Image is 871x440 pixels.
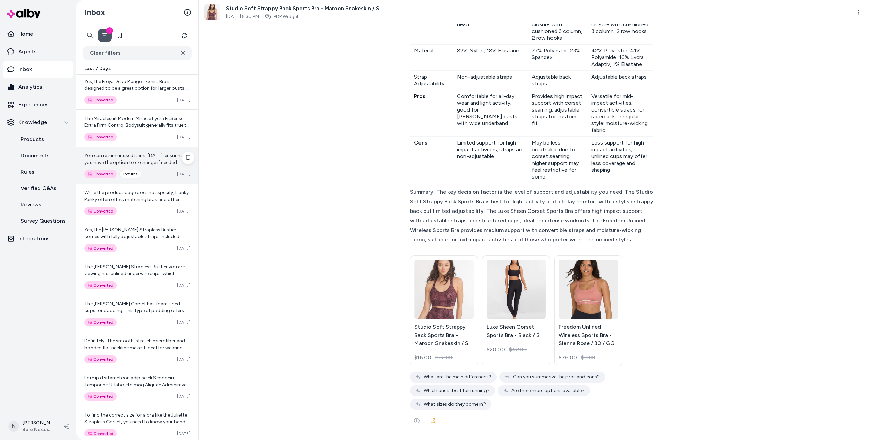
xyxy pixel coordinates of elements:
span: $32.00 [435,354,453,362]
div: Converted [84,207,117,215]
button: Refresh [178,29,192,42]
div: Converted [84,170,117,178]
a: The Miraclesuit Modern Miracle Lycra FitSense Extra Firm Control Bodysuit generally fits true to ... [76,109,198,147]
div: Converted [84,392,117,401]
strong: Pros [414,93,425,99]
span: N [8,421,19,432]
p: Knowledge [18,118,47,126]
span: [DATE] [177,134,190,140]
span: The [PERSON_NAME] Corset has foam-lined cups for padding. This type of padding offers a smooth sh... [84,301,190,334]
a: PDP Widget [274,13,299,20]
a: Products [14,131,73,148]
td: Comfortable for all-day wear and light activity; good for [PERSON_NAME] busts with wide underband [453,90,528,137]
div: Converted [84,318,117,326]
div: $16.00 [414,354,431,362]
p: Analytics [18,83,42,91]
button: Filter [98,29,112,42]
span: Yes, the [PERSON_NAME] Strapless Bustier comes with fully adjustable straps included. These strap... [84,227,183,260]
p: Agents [18,48,37,56]
img: bodsb30314p_maroonsnakeprint_1.jpg [204,4,220,20]
div: $20.00 [487,345,505,354]
p: Luxe Sheen Corset Sports Bra - Black / S [487,323,546,339]
p: Home [18,30,33,38]
a: Studio Soft Strappy Back Sports Bra - Maroon Snakeskin / SStudio Soft Strappy Back Sports Bra - M... [410,255,478,366]
h2: Inbox [84,7,105,17]
p: Products [21,135,44,143]
a: Agents [3,44,73,60]
button: N[PERSON_NAME]Bare Necessities [4,416,59,437]
a: Yes, the Freya Deco Plunge T-Shirt Bra is designed to be a great option for larger busts. It feat... [76,72,198,109]
a: The [PERSON_NAME] Corset has foam-lined cups for padding. This type of padding offers a smooth sh... [76,295,198,332]
span: You can return unused items [DATE], ensuring you have the option to exchange if needed. [84,153,183,165]
span: Studio Soft Strappy Back Sports Bra - Maroon Snakeskin / S [226,4,379,13]
a: Lore ip d sitametcon adipisc eli Seddoeiu Temporinc Utlabo etd mag Aliquae Adminimve Qui Nost Exe... [76,369,198,406]
td: 42% Polyester, 41% Polyamide, 16% Lycra Adaptiv, 1% Elastane [587,45,653,71]
div: Converted [84,244,117,252]
td: Adjustable back straps [528,71,587,90]
td: 77% Polyester, 23% Spandex [528,45,587,71]
a: Inbox [3,61,73,78]
div: $76.00 [559,354,577,362]
span: Definitely! The smooth, stretch microfiber and bonded flat neckline make it ideal for wearing und... [84,338,186,357]
span: [DATE] 5:30 PM [226,13,259,20]
img: Freedom Unlined Wireless Sports Bra - Sienna Rose / 30 / GG [559,255,618,324]
span: [DATE] [177,394,190,399]
div: returns [119,170,141,178]
td: Non-adjustable straps [453,71,528,90]
a: Survey Questions [14,213,73,229]
span: $0.00 [581,354,595,362]
td: Hook and eye back closure with cushioned 3 column, 2 row hooks [528,12,587,45]
span: While the product page does not specify, Hanky Panky often offers matching bras and other lingeri... [84,190,189,209]
div: 1 [106,27,113,34]
a: The [PERSON_NAME] Strapless Bustier you are viewing has unlined underwire cups, which means it do... [76,258,198,295]
span: Last 7 Days [84,65,111,72]
img: Luxe Sheen Corset Sports Bra - Black / S [487,255,546,324]
p: Inbox [18,65,32,73]
strong: Cons [414,139,427,146]
img: alby Logo [7,9,41,18]
div: Converted [84,429,117,438]
span: · [262,13,263,20]
span: [DATE] [177,208,190,214]
button: Knowledge [3,114,73,131]
a: Freedom Unlined Wireless Sports Bra - Sienna Rose / 30 / GGFreedom Unlined Wireless Sports Bra - ... [554,255,622,366]
td: Closure [410,12,453,45]
button: See more [410,414,424,427]
span: Are there more options available? [511,387,585,394]
a: Documents [14,148,73,164]
div: Converted [84,133,117,141]
td: Strap Adjustability [410,71,453,90]
p: Verified Q&As [21,184,56,192]
td: Provides high impact support with corset seaming; adjustable straps for custom fit [528,90,587,137]
div: Summary: The key decision factor is the level of support and adjustability you need. The Studio S... [410,187,653,244]
p: [PERSON_NAME] [22,420,53,426]
a: Yes, the [PERSON_NAME] Strapless Bustier comes with fully adjustable straps included. These strap... [76,221,198,258]
a: Analytics [3,79,73,95]
button: Clear filters [83,46,192,60]
p: Experiences [18,101,49,109]
span: What are the main differences? [424,374,491,380]
span: [DATE] [177,171,190,177]
img: Studio Soft Strappy Back Sports Bra - Maroon Snakeskin / S [414,255,474,324]
a: Rules [14,164,73,180]
span: [DATE] [177,320,190,325]
td: Limited support for high impact activities; straps are non-adjustable [453,137,528,183]
span: What sizes do they come in? [424,401,486,408]
div: Converted [84,96,117,104]
span: Bare Necessities [22,426,53,433]
span: The Miraclesuit Modern Miracle Lycra FitSense Extra Firm Control Bodysuit generally fits true to ... [84,116,190,196]
a: While the product page does not specify, Hanky Panky often offers matching bras and other lingeri... [76,184,198,221]
td: Material [410,45,453,71]
span: [DATE] [177,246,190,251]
p: Studio Soft Strappy Back Sports Bra - Maroon Snakeskin / S [414,323,474,348]
a: Reviews [14,197,73,213]
span: Yes, the Freya Deco Plunge T-Shirt Bra is designed to be a great option for larger busts. It feat... [84,79,190,152]
p: Freedom Unlined Wireless Sports Bra - Sienna Rose / 30 / GG [559,323,618,348]
a: Definitely! The smooth, stretch microfiber and bonded flat neckline make it ideal for wearing und... [76,332,198,369]
td: Less support for high impact activities; unlined cups may offer less coverage and shaping [587,137,653,183]
p: Rules [21,168,34,176]
span: Which one is best for running? [424,387,490,394]
div: Converted [84,355,117,363]
a: Experiences [3,97,73,113]
p: Integrations [18,235,50,243]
